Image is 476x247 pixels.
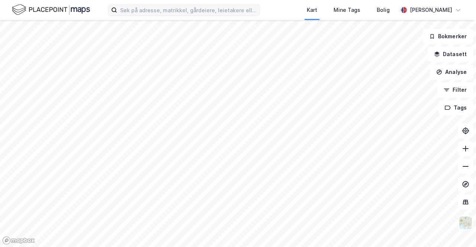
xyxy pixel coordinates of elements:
[307,6,317,14] div: Kart
[439,211,476,247] iframe: Chat Widget
[117,4,260,16] input: Søk på adresse, matrikkel, gårdeiere, leietakere eller personer
[12,3,90,16] img: logo.f888ab2527a4732fd821a326f86c7f29.svg
[377,6,390,14] div: Bolig
[334,6,360,14] div: Mine Tags
[410,6,452,14] div: [PERSON_NAME]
